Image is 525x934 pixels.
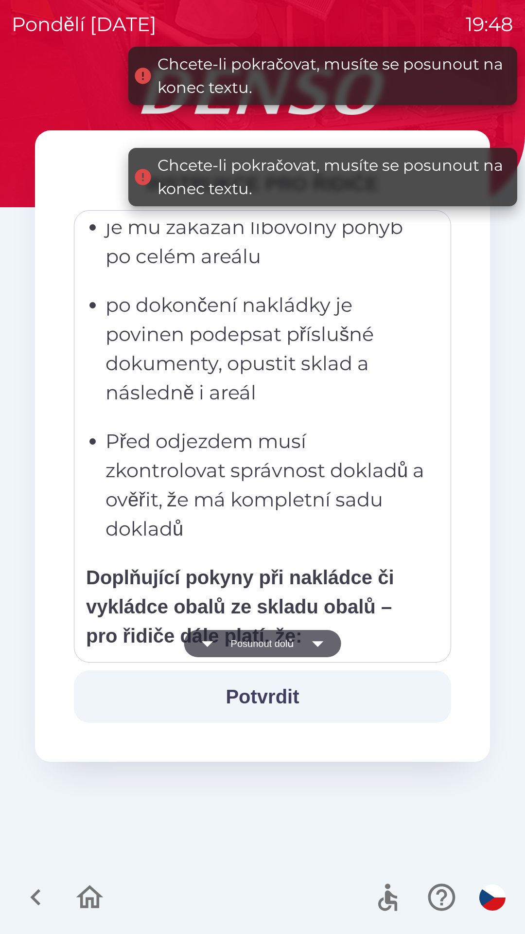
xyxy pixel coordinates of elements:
div: Chcete-li pokračovat, musíte se posunout na konec textu. [157,154,507,200]
img: cs flag [479,884,506,911]
p: pondělí [DATE] [12,10,157,39]
div: Chcete-li pokračovat, musíte se posunout na konec textu. [157,53,507,99]
p: Před odjezdem musí zkontrolovat správnost dokladů a ověřit, že má kompletní sadu dokladů [105,427,425,543]
button: Posunout dolů [184,630,341,657]
strong: Doplňující pokyny při nakládce či vykládce obalů ze skladu obalů – pro řidiče dále platí, že: [86,567,394,647]
button: Potvrdit [74,670,451,723]
p: 19:48 [466,10,513,39]
p: po dokončení nakládky je povinen podepsat příslušné dokumenty, opustit sklad a následně i areál [105,290,425,407]
img: Logo [35,68,490,115]
p: je mu zakázán libovolný pohyb po celém areálu [105,213,425,271]
div: INSTRUKCE PRO ŘIDIČE [74,169,451,198]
